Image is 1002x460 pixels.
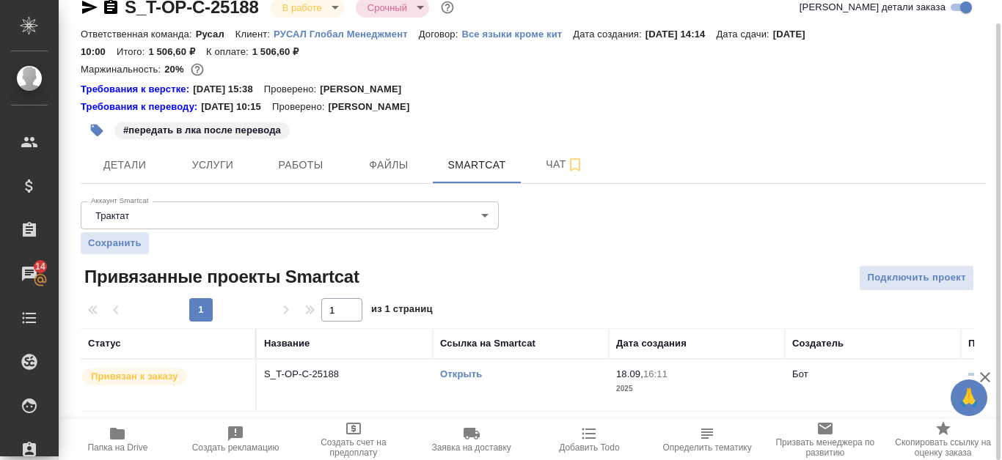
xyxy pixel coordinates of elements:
[81,29,196,40] p: Ответственная команда:
[81,201,499,229] div: Трактат
[26,259,54,274] span: 14
[81,232,149,254] button: Сохранить
[81,82,193,97] div: Нажми, чтобы открыть папку с инструкцией
[91,209,134,222] button: Трактат
[81,100,201,114] a: Требования к переводу:
[252,46,310,57] p: 1 506,60 ₽
[616,368,643,379] p: 18.09,
[91,369,178,384] p: Привязан к заказу
[206,46,252,57] p: К оплате:
[272,100,329,114] p: Проверено:
[304,437,404,458] span: Создать счет на предоплату
[274,29,419,40] p: РУСАЛ Глобал Менеджмент
[957,382,981,413] span: 🙏
[196,29,235,40] p: Русал
[559,442,619,453] span: Добавить Todo
[264,82,321,97] p: Проверено:
[662,442,751,453] span: Определить тематику
[412,419,530,460] button: Заявка на доставку
[893,437,993,458] span: Скопировать ссылку на оценку заказа
[440,336,535,351] div: Ссылка на Smartcat
[530,155,600,174] span: Чат
[320,82,412,97] p: [PERSON_NAME]
[81,114,113,146] button: Добавить тэг
[164,64,187,75] p: 20%
[89,156,160,174] span: Детали
[123,123,281,138] p: #передать в лка после перевода
[867,270,966,286] span: Подключить проект
[193,82,264,97] p: [DATE] 15:38
[274,27,419,40] a: РУСАЛ Глобал Менеджмент
[59,419,177,460] button: Папка на Drive
[264,336,310,351] div: Название
[371,300,433,322] span: из 1 страниц
[530,419,648,460] button: Добавить Todo
[461,29,573,40] p: Все языки кроме кит
[354,156,424,174] span: Файлы
[278,1,326,14] button: В работе
[884,419,1002,460] button: Скопировать ссылку на оценку заказа
[81,265,359,289] span: Привязанные проекты Smartcat
[235,29,274,40] p: Клиент:
[88,236,142,251] span: Сохранить
[113,123,291,136] span: передать в лка после перевода
[951,379,987,416] button: 🙏
[643,368,668,379] p: 16:11
[363,1,412,14] button: Срочный
[616,382,778,396] p: 2025
[419,29,462,40] p: Договор:
[81,82,193,97] a: Требования к верстке:
[88,336,121,351] div: Статус
[201,100,272,114] p: [DATE] 10:15
[767,419,885,460] button: Призвать менеджера по развитию
[117,46,148,57] p: Итого:
[616,336,687,351] div: Дата создания
[87,442,147,453] span: Папка на Drive
[266,156,336,174] span: Работы
[792,368,808,379] p: Бот
[4,256,55,292] a: 14
[859,265,974,291] button: Подключить проект
[188,60,207,79] button: 1004.00 RUB;
[646,29,717,40] p: [DATE] 14:14
[148,46,206,57] p: 1 506,60 ₽
[442,156,512,174] span: Smartcat
[81,100,201,114] div: Нажми, чтобы открыть папку с инструкцией
[328,100,420,114] p: [PERSON_NAME]
[716,29,772,40] p: Дата сдачи:
[775,437,876,458] span: Призвать менеджера по развитию
[461,27,573,40] a: Все языки кроме кит
[440,368,482,379] a: Открыть
[178,156,248,174] span: Услуги
[177,419,295,460] button: Создать рекламацию
[792,336,844,351] div: Создатель
[264,367,425,382] p: S_T-OP-C-25188
[192,442,279,453] span: Создать рекламацию
[573,29,645,40] p: Дата создания:
[431,442,511,453] span: Заявка на доставку
[81,64,164,75] p: Маржинальность:
[295,419,413,460] button: Создать счет на предоплату
[648,419,767,460] button: Определить тематику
